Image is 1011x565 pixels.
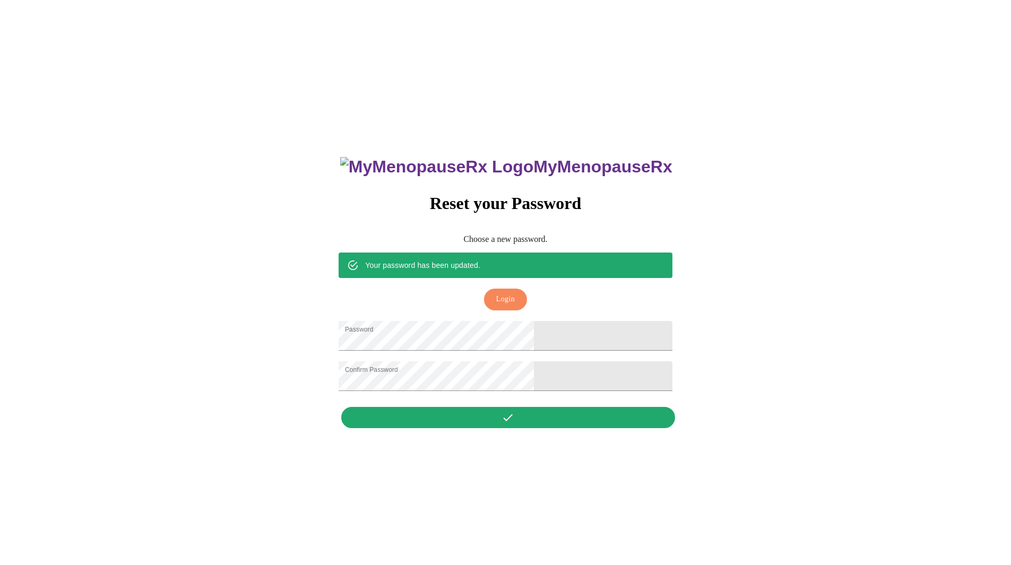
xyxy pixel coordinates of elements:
h3: Reset your Password [339,194,672,213]
button: Login [484,289,527,310]
h3: MyMenopauseRx [340,157,672,177]
a: Login [481,294,530,303]
img: MyMenopauseRx Logo [340,157,533,177]
span: Login [496,293,515,306]
p: Choose a new password. [339,234,672,244]
div: Your password has been updated. [365,256,480,275]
